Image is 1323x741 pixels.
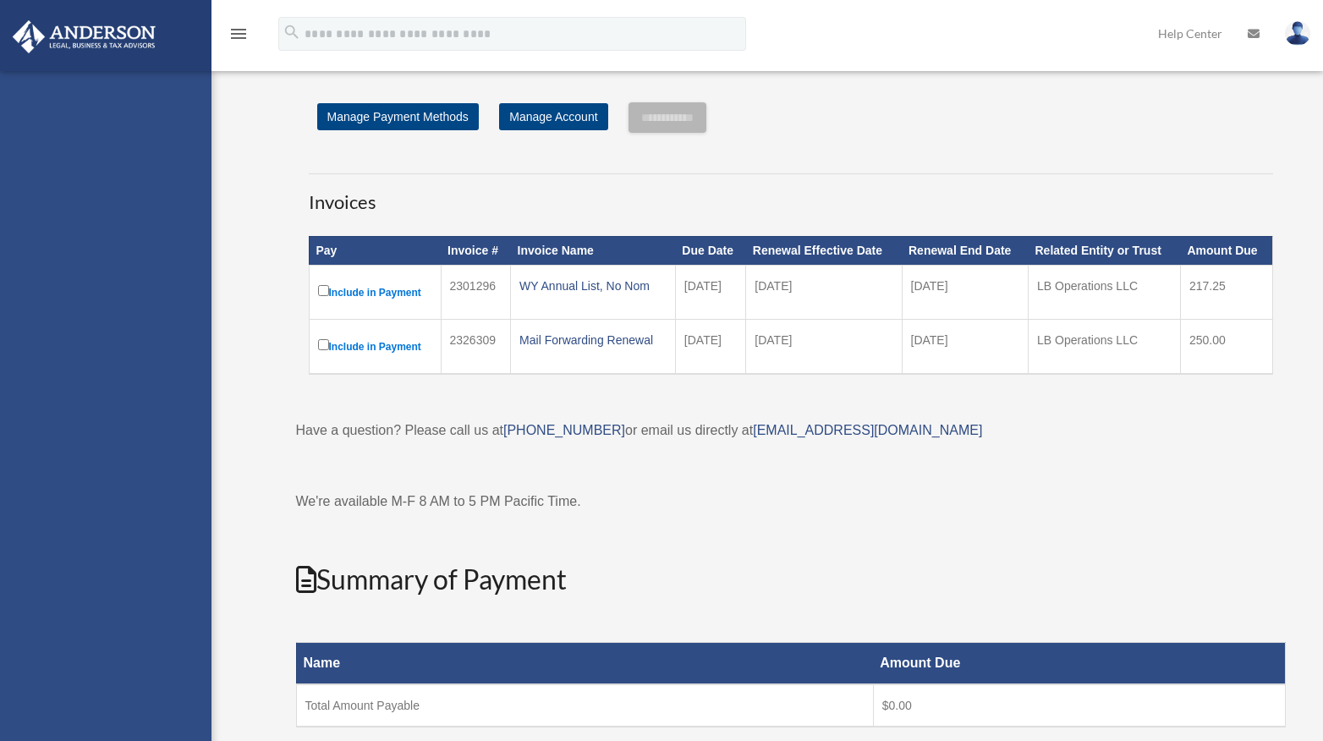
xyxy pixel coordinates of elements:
td: $0.00 [873,684,1285,727]
a: Manage Payment Methods [317,103,479,130]
td: 217.25 [1180,265,1272,319]
h2: Summary of Payment [296,561,1286,599]
img: User Pic [1285,21,1310,46]
th: Pay [309,236,441,265]
td: [DATE] [746,319,902,374]
th: Invoice Name [511,236,676,265]
p: Have a question? Please call us at or email us directly at [296,419,1286,442]
td: [DATE] [902,265,1028,319]
th: Renewal End Date [902,236,1028,265]
a: menu [228,30,249,44]
th: Invoice # [441,236,511,265]
td: [DATE] [675,319,745,374]
input: Include in Payment [318,285,329,296]
th: Renewal Effective Date [746,236,902,265]
td: Total Amount Payable [296,684,873,727]
input: Include in Payment [318,339,329,350]
i: search [283,23,301,41]
td: [DATE] [675,265,745,319]
td: LB Operations LLC [1028,319,1180,374]
h3: Invoices [309,173,1273,216]
td: [DATE] [902,319,1028,374]
td: 2326309 [441,319,511,374]
td: LB Operations LLC [1028,265,1180,319]
div: Mail Forwarding Renewal [519,328,667,352]
td: [DATE] [746,265,902,319]
th: Amount Due [1180,236,1272,265]
th: Name [296,643,873,685]
td: 2301296 [441,265,511,319]
i: menu [228,24,249,44]
a: [EMAIL_ADDRESS][DOMAIN_NAME] [753,423,982,437]
a: [PHONE_NUMBER] [503,423,625,437]
a: Manage Account [499,103,607,130]
th: Amount Due [873,643,1285,685]
td: 250.00 [1180,319,1272,374]
th: Due Date [675,236,745,265]
p: We're available M-F 8 AM to 5 PM Pacific Time. [296,490,1286,513]
th: Related Entity or Trust [1028,236,1180,265]
label: Include in Payment [318,336,432,357]
div: WY Annual List, No Nom [519,274,667,298]
label: Include in Payment [318,282,432,303]
img: Anderson Advisors Platinum Portal [8,20,161,53]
